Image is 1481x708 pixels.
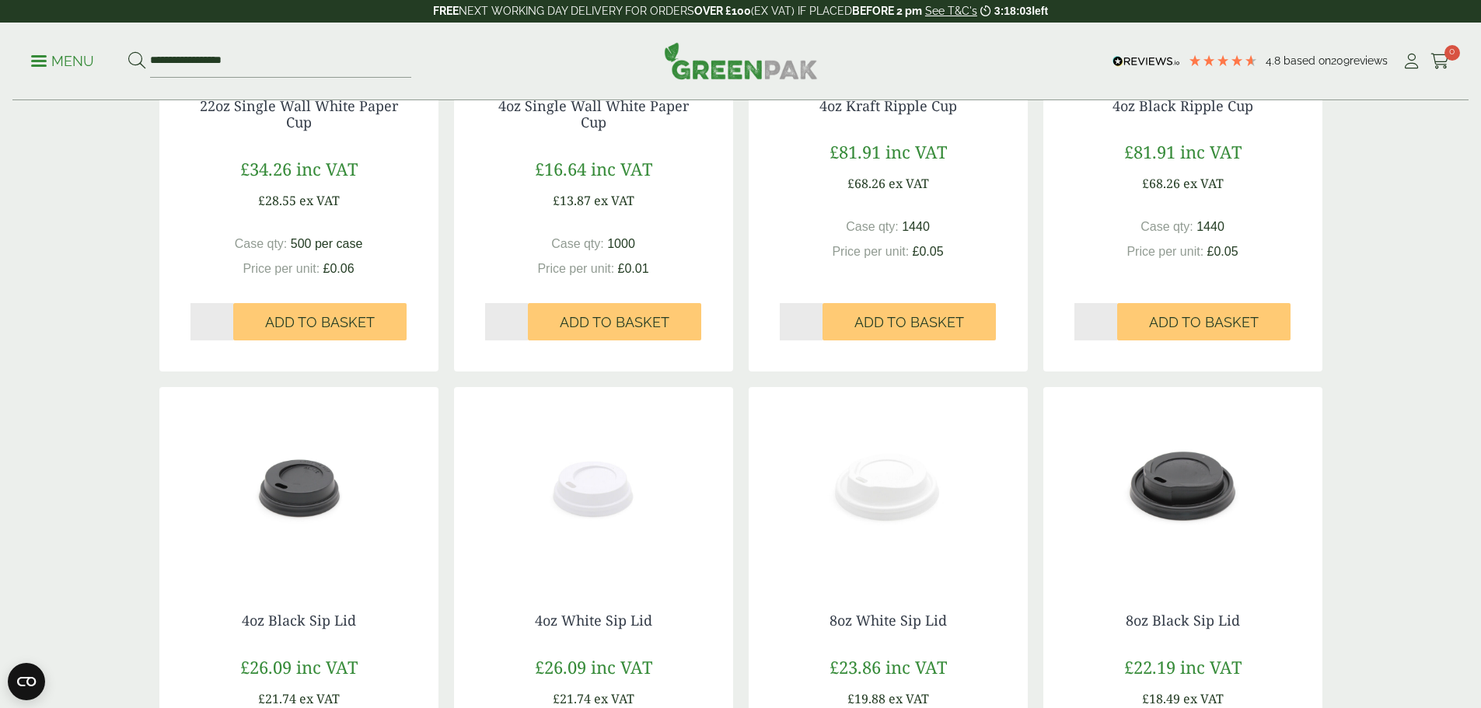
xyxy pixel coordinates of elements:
[553,690,591,707] span: £21.74
[913,245,944,258] span: £0.05
[535,611,652,630] a: 4oz White Sip Lid
[528,303,701,340] button: Add to Basket
[433,5,459,17] strong: FREE
[243,262,320,275] span: Price per unit:
[852,5,922,17] strong: BEFORE 2 pm
[1126,611,1240,630] a: 8oz Black Sip Lid
[258,690,296,707] span: £21.74
[291,237,363,250] span: 500 per case
[1444,45,1460,61] span: 0
[560,314,669,331] span: Add to Basket
[200,96,398,132] a: 22oz Single Wall White Paper Cup
[846,220,899,233] span: Case qty:
[299,192,340,209] span: ex VAT
[823,303,996,340] button: Add to Basket
[694,5,751,17] strong: OVER £100
[535,655,586,678] span: £26.09
[1180,140,1242,163] span: inc VAT
[591,157,652,180] span: inc VAT
[594,192,634,209] span: ex VAT
[31,52,94,71] p: Menu
[1188,54,1258,68] div: 4.78 Stars
[819,96,957,115] a: 4oz Kraft Ripple Cup
[847,690,885,707] span: £19.88
[594,690,634,707] span: ex VAT
[265,314,375,331] span: Add to Basket
[1124,140,1175,163] span: £81.91
[1142,690,1180,707] span: £18.49
[591,655,652,678] span: inc VAT
[235,237,288,250] span: Case qty:
[1112,56,1180,67] img: REVIEWS.io
[1124,655,1175,678] span: £22.19
[296,157,358,180] span: inc VAT
[498,96,689,132] a: 4oz Single Wall White Paper Cup
[1183,175,1224,192] span: ex VAT
[1331,54,1350,67] span: 209
[323,262,355,275] span: £0.06
[664,42,818,79] img: GreenPak Supplies
[31,52,94,68] a: Menu
[159,387,438,581] img: 4oz Black Slip Lid
[1402,54,1421,69] i: My Account
[1126,245,1203,258] span: Price per unit:
[885,655,947,678] span: inc VAT
[830,140,881,163] span: £81.91
[240,655,292,678] span: £26.09
[296,655,358,678] span: inc VAT
[454,387,733,581] img: 4oz White Sip Lid
[242,611,356,630] a: 4oz Black Sip Lid
[537,262,614,275] span: Price per unit:
[258,192,296,209] span: £28.55
[233,303,407,340] button: Add to Basket
[1043,387,1322,581] img: 8oz Black Sip Lid
[1430,50,1450,73] a: 0
[1207,245,1238,258] span: £0.05
[1266,54,1284,67] span: 4.8
[8,663,45,700] button: Open CMP widget
[889,175,929,192] span: ex VAT
[240,157,292,180] span: £34.26
[885,140,947,163] span: inc VAT
[1180,655,1242,678] span: inc VAT
[553,192,591,209] span: £13.87
[618,262,649,275] span: £0.01
[830,655,881,678] span: £23.86
[1142,175,1180,192] span: £68.26
[1149,314,1259,331] span: Add to Basket
[832,245,909,258] span: Price per unit:
[994,5,1032,17] span: 3:18:03
[535,157,586,180] span: £16.64
[1112,96,1253,115] a: 4oz Black Ripple Cup
[749,387,1028,581] img: 8oz White Sip Lid
[902,220,930,233] span: 1440
[1183,690,1224,707] span: ex VAT
[854,314,964,331] span: Add to Basket
[830,611,947,630] a: 8oz White Sip Lid
[1350,54,1388,67] span: reviews
[847,175,885,192] span: £68.26
[299,690,340,707] span: ex VAT
[1196,220,1224,233] span: 1440
[1117,303,1291,340] button: Add to Basket
[1140,220,1193,233] span: Case qty:
[1284,54,1331,67] span: Based on
[889,690,929,707] span: ex VAT
[607,237,635,250] span: 1000
[1430,54,1450,69] i: Cart
[1032,5,1048,17] span: left
[925,5,977,17] a: See T&C's
[551,237,604,250] span: Case qty:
